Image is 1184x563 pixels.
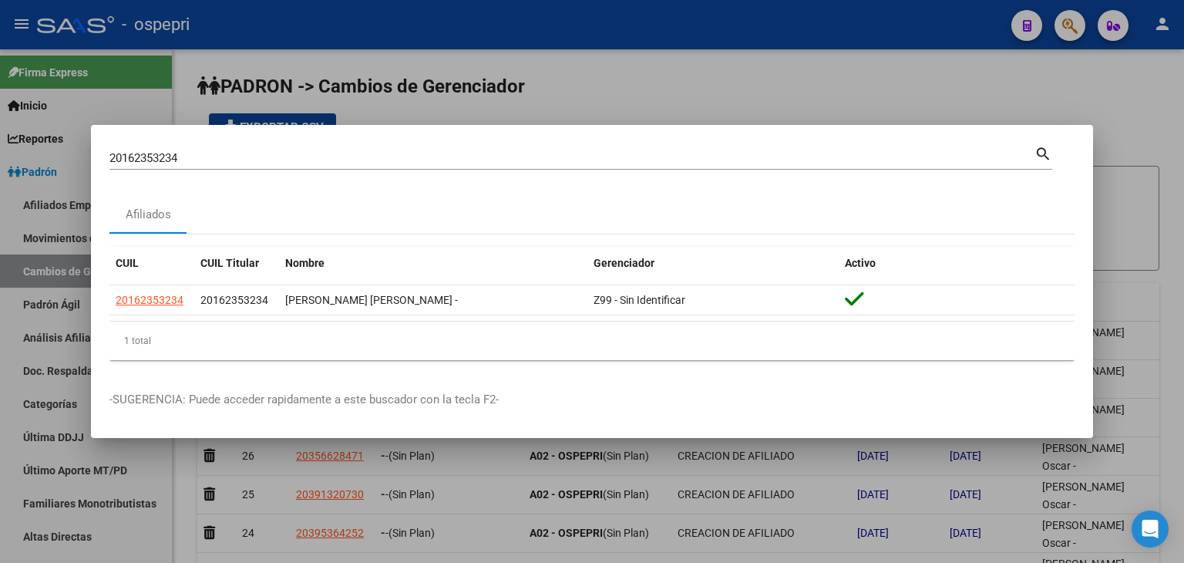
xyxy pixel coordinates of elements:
[116,257,139,269] span: CUIL
[1132,511,1169,548] div: Open Intercom Messenger
[116,294,183,306] span: 20162353234
[845,257,876,269] span: Activo
[194,247,279,280] datatable-header-cell: CUIL Titular
[109,391,1075,409] p: -SUGERENCIA: Puede acceder rapidamente a este buscador con la tecla F2-
[109,322,1075,360] div: 1 total
[594,257,654,269] span: Gerenciador
[109,247,194,280] datatable-header-cell: CUIL
[1034,143,1052,162] mat-icon: search
[126,206,171,224] div: Afiliados
[200,257,259,269] span: CUIL Titular
[839,247,1075,280] datatable-header-cell: Activo
[285,292,581,309] div: [PERSON_NAME] [PERSON_NAME] -
[200,294,268,306] span: 20162353234
[587,247,839,280] datatable-header-cell: Gerenciador
[279,247,587,280] datatable-header-cell: Nombre
[285,257,325,269] span: Nombre
[594,294,685,306] span: Z99 - Sin Identificar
